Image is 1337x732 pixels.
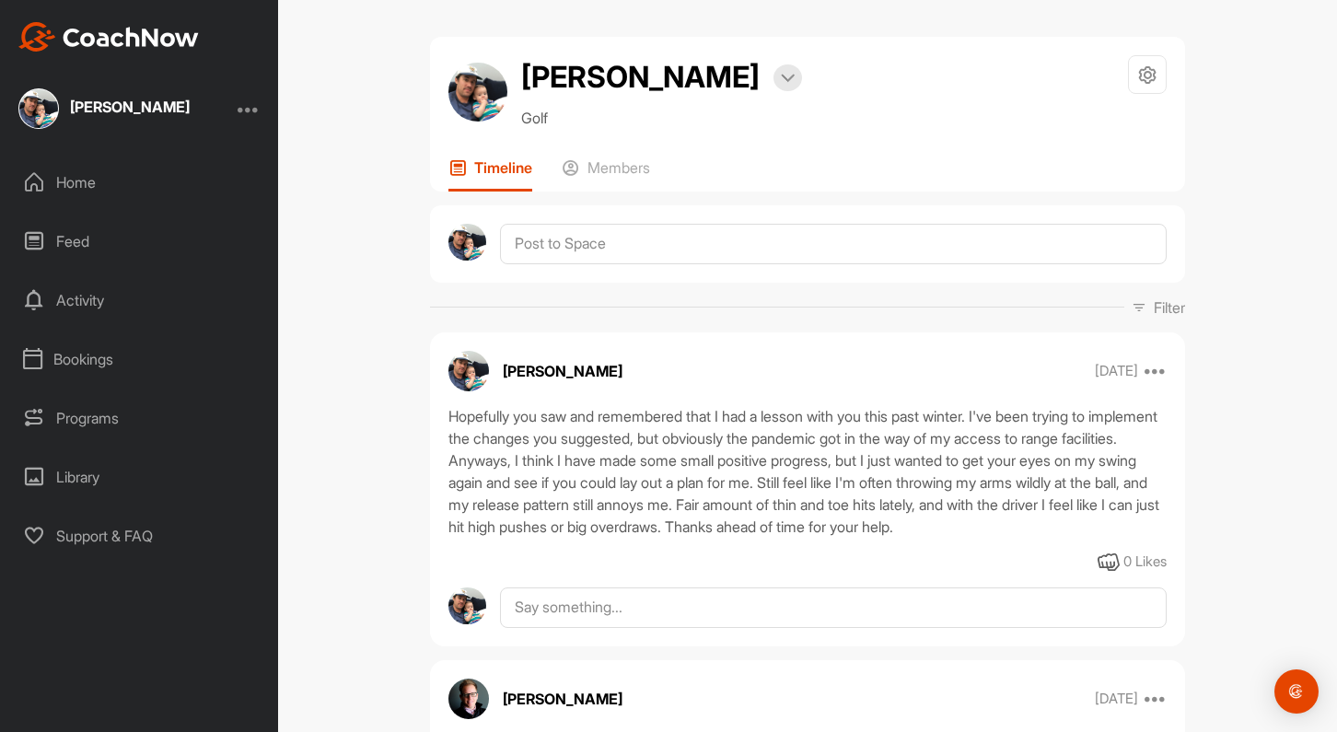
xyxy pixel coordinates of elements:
p: Golf [521,107,802,129]
div: Feed [10,218,270,264]
div: Programs [10,395,270,441]
img: CoachNow [18,22,199,52]
div: Activity [10,277,270,323]
div: Home [10,159,270,205]
p: Members [587,158,650,177]
img: square_55730a40937b3ee19f14c037574a1190.jpg [18,88,59,129]
div: [PERSON_NAME] [70,99,190,114]
div: Hopefully you saw and remembered that I had a lesson with you this past winter. I've been trying ... [448,405,1167,538]
img: avatar [448,587,486,625]
h2: [PERSON_NAME] [521,55,760,99]
img: avatar [448,351,489,391]
img: avatar [448,224,486,261]
p: [PERSON_NAME] [503,688,622,710]
div: Bookings [10,336,270,382]
p: [DATE] [1095,690,1138,708]
div: Library [10,454,270,500]
div: Open Intercom Messenger [1274,669,1319,714]
div: Support & FAQ [10,513,270,559]
img: avatar [448,63,507,122]
p: [PERSON_NAME] [503,360,622,382]
img: arrow-down [781,74,795,83]
p: Timeline [474,158,532,177]
img: avatar [448,679,489,719]
div: 0 Likes [1123,552,1167,573]
p: Filter [1154,296,1185,319]
p: [DATE] [1095,362,1138,380]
